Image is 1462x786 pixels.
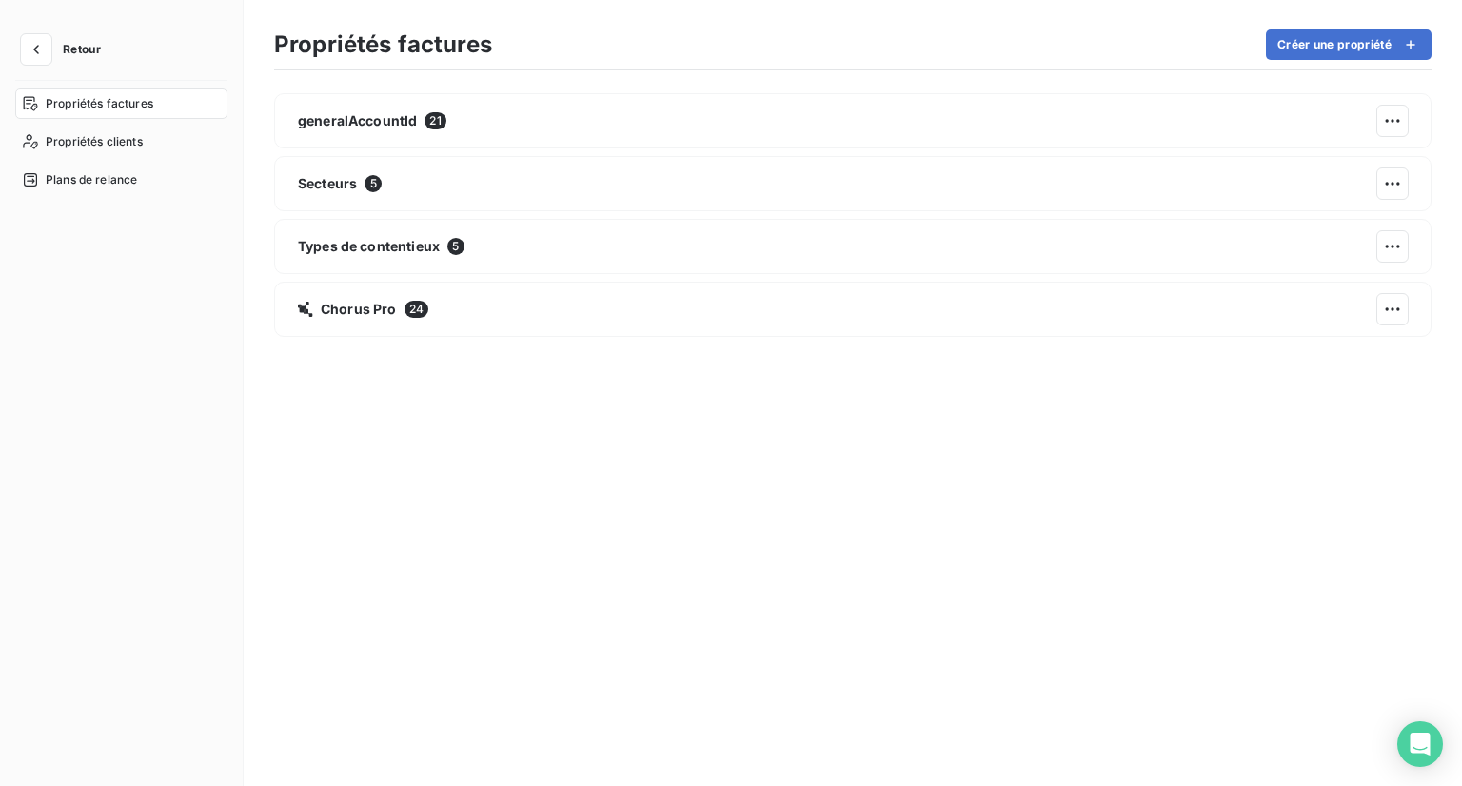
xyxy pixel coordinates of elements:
[1397,721,1443,767] div: Open Intercom Messenger
[425,112,445,129] span: 21
[298,237,440,256] span: Types de contentieux
[15,165,227,195] a: Plans de relance
[46,171,137,188] span: Plans de relance
[15,88,227,119] a: Propriétés factures
[298,111,417,130] span: generalAccountId
[365,175,382,192] span: 5
[63,44,101,55] span: Retour
[274,28,492,62] h3: Propriétés factures
[15,127,227,157] a: Propriétés clients
[405,301,428,318] span: 24
[1266,29,1432,60] button: Créer une propriété
[321,300,397,319] span: Chorus Pro
[447,238,464,255] span: 5
[46,133,143,150] span: Propriétés clients
[15,34,116,65] button: Retour
[46,95,153,112] span: Propriétés factures
[298,174,357,193] span: Secteurs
